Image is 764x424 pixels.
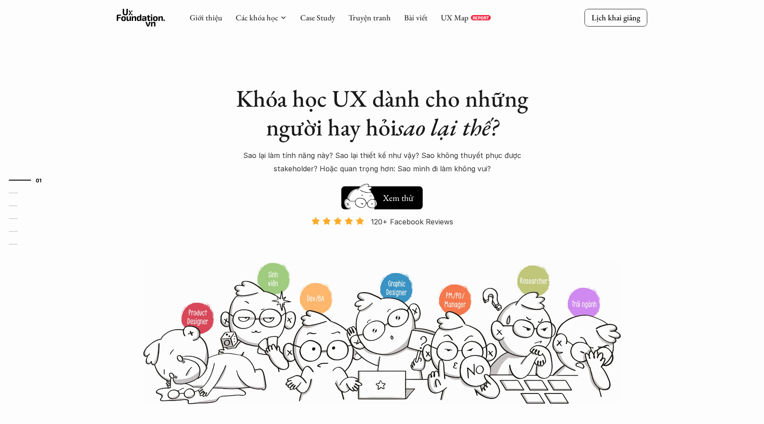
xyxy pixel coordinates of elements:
a: UX Map [441,12,469,23]
a: Giới thiệu [190,12,222,23]
a: Các khóa học [236,12,278,23]
h5: Xem thử [383,192,413,204]
p: REPORT [473,15,489,20]
a: Lịch khai giảng [584,9,647,26]
a: Case Study [300,12,335,23]
h1: Khóa học UX dành cho những người hay hỏi [227,84,537,142]
p: Sao lại làm tính năng này? Sao lại thiết kế như vậy? Sao không thuyết phục được stakeholder? Hoặc... [227,149,537,176]
p: Lịch khai giảng [592,12,640,23]
a: Xem thử [341,182,423,209]
a: 01 [9,175,51,185]
a: REPORT [471,15,491,20]
em: sao lại thế? [397,112,498,143]
a: Bài viết [404,12,428,23]
a: 120+ Facebook Reviews [303,216,461,261]
strong: 01 [36,177,42,183]
p: 120+ Facebook Reviews [371,215,453,228]
a: Truyện tranh [348,12,391,23]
